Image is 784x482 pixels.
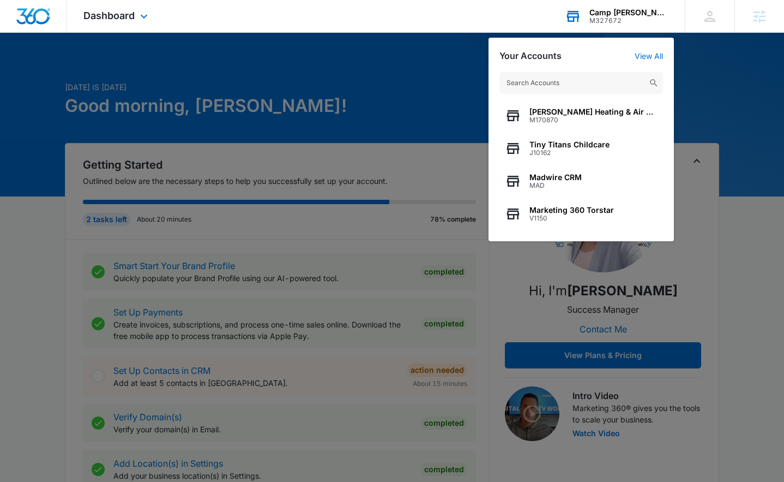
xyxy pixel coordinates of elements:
[83,10,135,21] span: Dashboard
[17,17,26,26] img: logo_orange.svg
[108,63,117,72] img: tab_keywords_by_traffic_grey.svg
[635,51,663,61] a: View All
[17,28,26,37] img: website_grey.svg
[499,198,663,230] button: Marketing 360 TorstarV1150
[529,140,610,149] span: Tiny Titans Childcare
[499,132,663,165] button: Tiny Titans ChildcareJ10162
[28,28,120,37] div: Domain: [DOMAIN_NAME]
[120,64,184,72] div: Keywords by Traffic
[529,149,610,157] span: J10162
[31,17,53,26] div: v 4.0.25
[499,72,663,94] input: Search Accounts
[499,51,562,61] h2: Your Accounts
[41,64,98,72] div: Domain Overview
[529,206,614,215] span: Marketing 360 Torstar
[529,215,614,222] span: V1150
[529,108,658,116] span: [PERSON_NAME] Heating & Air Conditioning
[529,173,582,182] span: Madwire CRM
[589,8,669,17] div: account name
[499,165,663,198] button: Madwire CRMMAD
[529,182,582,189] span: MAD
[529,116,658,124] span: M170870
[589,17,669,25] div: account id
[499,99,663,132] button: [PERSON_NAME] Heating & Air ConditioningM170870
[29,63,38,72] img: tab_domain_overview_orange.svg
